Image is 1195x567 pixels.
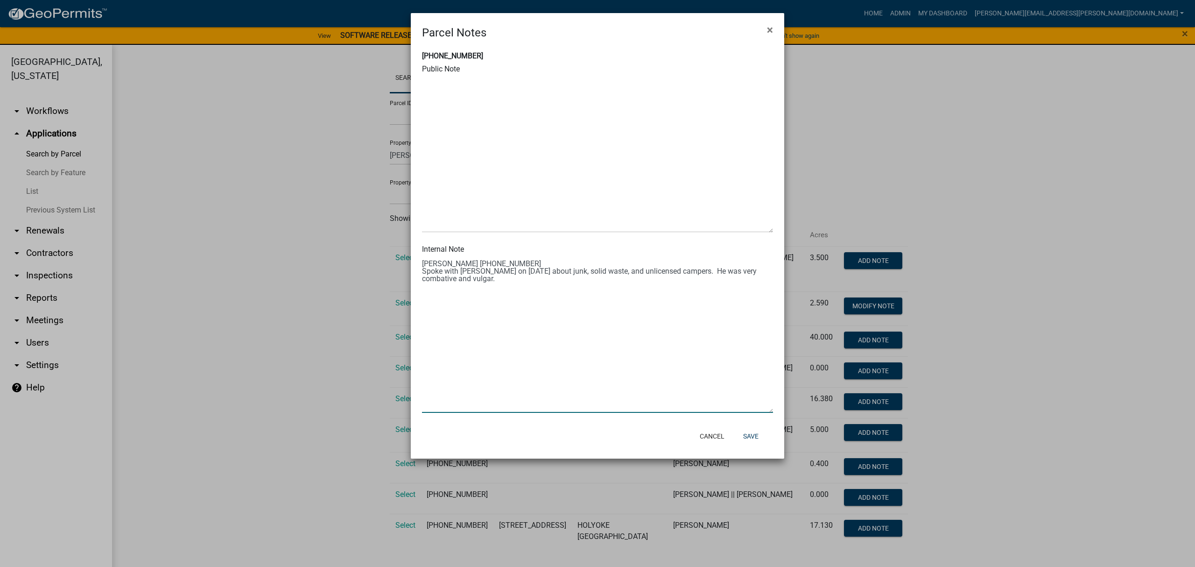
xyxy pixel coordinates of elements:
[422,51,483,60] strong: [PHONE_NUMBER]
[767,23,773,36] span: ×
[422,246,464,253] label: Internal Note
[422,24,486,41] h4: Parcel Notes
[759,17,780,43] button: Close
[736,428,766,445] button: Save
[422,65,460,73] label: Public Note
[692,428,732,445] button: Cancel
